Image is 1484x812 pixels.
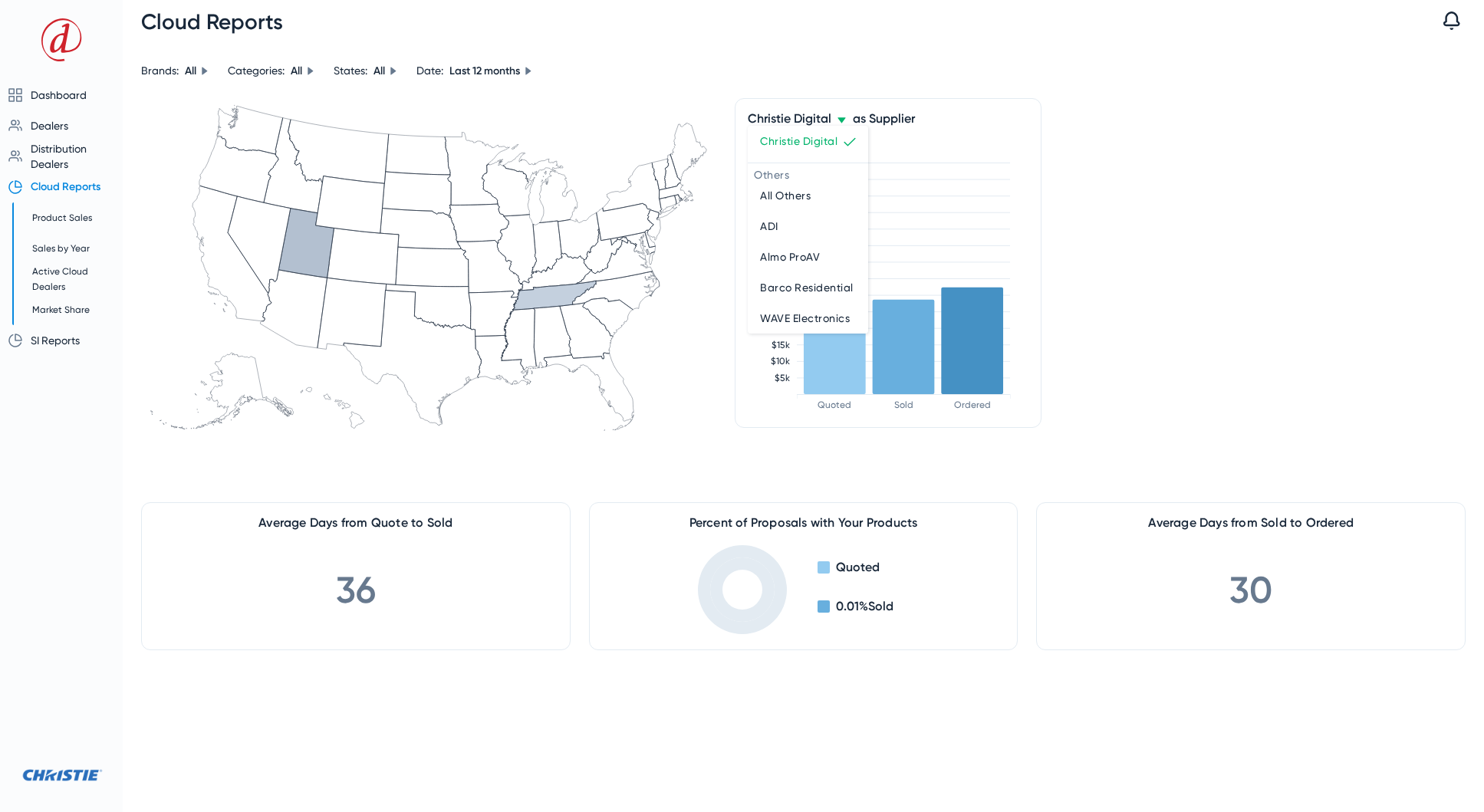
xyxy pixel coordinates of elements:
span: WAVE Electronics [760,309,850,327]
span: Barco Residential [760,278,854,297]
span: Others [754,169,789,181]
span: Christie Digital [760,132,837,150]
span: All Others [760,186,811,205]
span: ADI [760,217,778,235]
span: Almo ProAV [760,248,820,266]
